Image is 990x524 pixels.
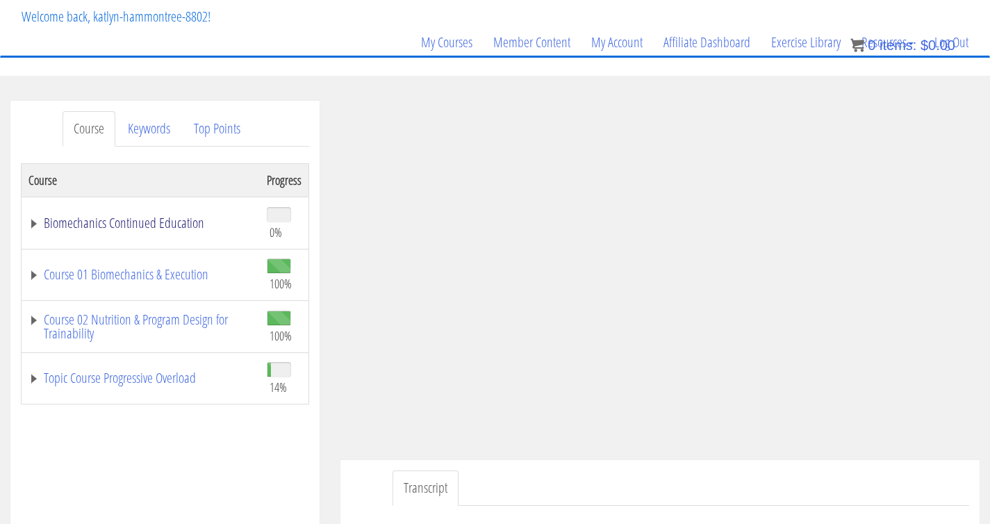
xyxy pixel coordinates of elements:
[270,379,287,395] span: 14%
[63,111,115,147] a: Course
[850,38,955,53] a: 0 items: $0.00
[851,9,924,76] a: Resources
[28,371,253,385] a: Topic Course Progressive Overload
[924,9,979,76] a: Log Out
[117,111,181,147] a: Keywords
[28,216,253,230] a: Biomechanics Continued Education
[270,276,292,291] span: 100%
[183,111,251,147] a: Top Points
[581,9,653,76] a: My Account
[411,9,483,76] a: My Courses
[761,9,851,76] a: Exercise Library
[880,38,916,53] span: items:
[28,268,253,281] a: Course 01 Biomechanics & Execution
[483,9,581,76] a: Member Content
[850,38,864,52] img: icon11.png
[270,224,282,240] span: 0%
[270,328,292,343] span: 100%
[28,313,253,341] a: Course 02 Nutrition & Program Design for Trainability
[868,38,875,53] span: 0
[393,470,459,506] a: Transcript
[653,9,761,76] a: Affiliate Dashboard
[921,38,928,53] span: $
[921,38,955,53] bdi: 0.00
[22,163,261,197] th: Course
[260,163,309,197] th: Progress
